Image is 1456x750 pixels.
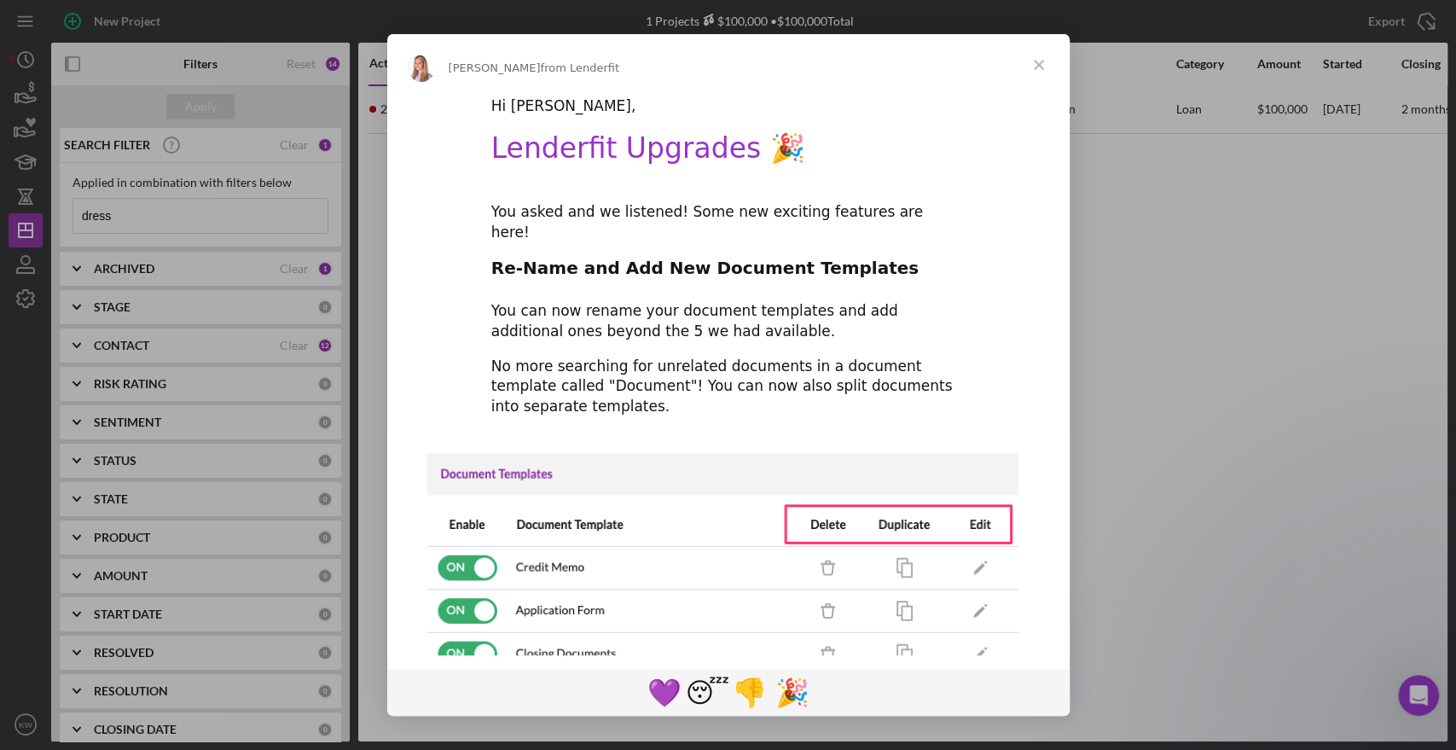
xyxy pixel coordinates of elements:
[491,357,966,417] div: No more searching for unrelated documents in a document template called "Document"! You can now a...
[728,672,771,712] span: 1 reaction
[686,677,729,709] span: 😴
[643,672,686,712] span: purple heart reaction
[647,677,682,709] span: 💜
[449,61,541,74] span: [PERSON_NAME]
[775,677,809,709] span: 🎉
[408,55,435,82] img: Profile image for Allison
[541,61,620,74] span: from Lenderfit
[491,301,966,342] div: You can now rename your document templates and add additional ones beyond the 5 we had available.
[733,677,767,709] span: 👎
[1008,34,1070,96] span: Close
[491,202,966,243] div: You asked and we listened! Some new exciting features are here!
[491,96,966,117] div: Hi [PERSON_NAME],
[491,131,966,177] h1: Lenderfit Upgrades 🎉
[491,257,966,288] h2: Re-Name and Add New Document Templates
[686,672,728,712] span: sleeping reaction
[771,672,814,712] span: tada reaction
